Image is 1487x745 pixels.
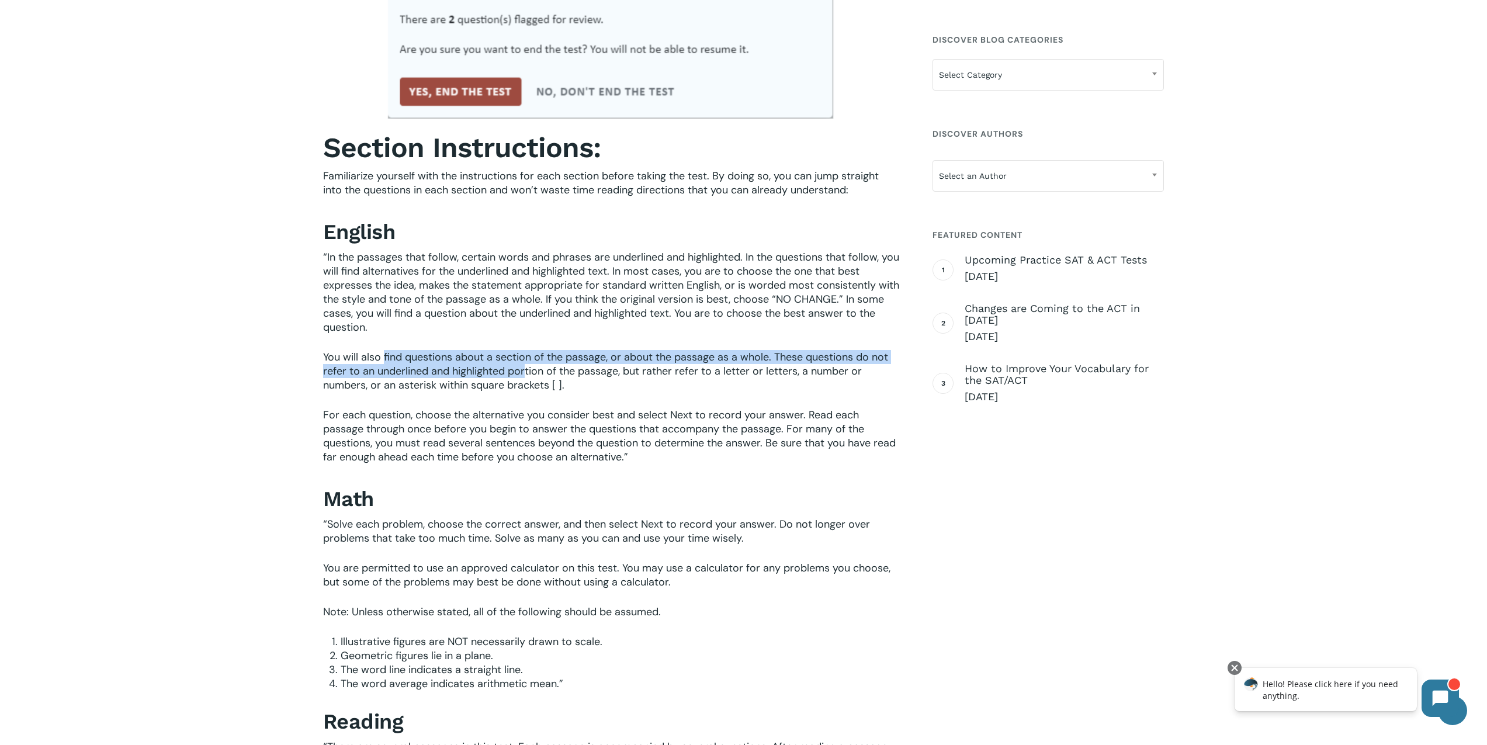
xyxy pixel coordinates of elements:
span: Select Category [933,63,1163,87]
span: Geometric figures lie in a plane. [341,649,493,663]
span: [DATE] [965,330,1164,344]
iframe: Chatbot [1222,659,1471,729]
a: How to Improve Your Vocabulary for the SAT/ACT [DATE] [965,363,1164,404]
h4: Featured Content [933,224,1164,245]
span: Note: Unless otherwise stated, all of the following should be assumed. [323,605,661,619]
span: The word average indicates arithmetic mean.” [341,677,563,691]
span: Select an Author [933,164,1163,188]
b: Math [323,487,374,511]
span: “Solve each problem, choose the correct answer, and then select Next to record your answer. Do no... [323,517,870,545]
span: The word line indicates a straight line. [341,663,523,677]
span: You are permitted to use an approved calculator on this test. You may use a calculator for any pr... [323,561,890,589]
span: How to Improve Your Vocabulary for the SAT/ACT [965,363,1164,386]
h4: Discover Authors [933,123,1164,144]
span: Illustrative figures are NOT necessarily drawn to scale. [341,635,602,649]
span: Select Category [933,59,1164,91]
span: You will also find questions about a section of the passage, or about the passage as a whole. The... [323,350,888,392]
span: For each question, choose the alternative you consider best and select Next to record your answer... [323,408,896,464]
b: Reading [323,709,404,734]
span: Select an Author [933,160,1164,192]
span: “In the passages that follow, certain words and phrases are underlined and highlighted. In the qu... [323,250,899,334]
b: English [323,220,396,244]
a: Changes are Coming to the ACT in [DATE] [DATE] [965,303,1164,344]
a: Upcoming Practice SAT & ACT Tests [DATE] [965,254,1164,283]
b: Section Instructions: [323,131,601,164]
span: Familiarize yourself with the instructions for each section before taking the test. By doing so, ... [323,169,879,197]
span: Upcoming Practice SAT & ACT Tests [965,254,1164,266]
span: [DATE] [965,269,1164,283]
span: Changes are Coming to the ACT in [DATE] [965,303,1164,326]
span: [DATE] [965,390,1164,404]
h4: Discover Blog Categories [933,29,1164,50]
